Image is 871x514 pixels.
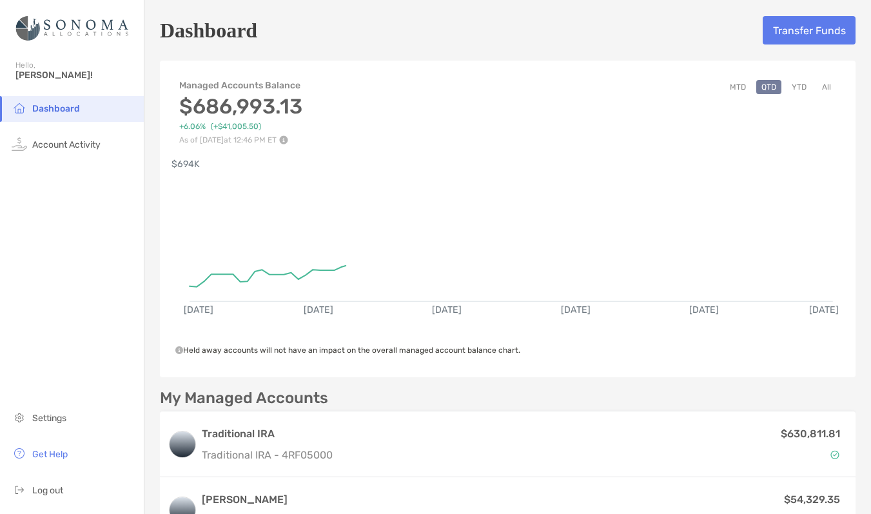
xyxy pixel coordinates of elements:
h5: Dashboard [160,15,257,45]
text: [DATE] [432,304,462,315]
button: All [817,80,836,94]
img: Account Status icon [830,450,839,459]
p: Traditional IRA - 4RF05000 [202,447,333,463]
h4: Managed Accounts Balance [179,80,302,91]
text: [DATE] [809,304,839,315]
img: Performance Info [279,135,288,144]
text: [DATE] [561,304,591,315]
p: $630,811.81 [781,426,840,442]
img: get-help icon [12,446,27,461]
img: settings icon [12,410,27,425]
text: $694K [171,159,200,170]
p: $54,329.35 [784,491,840,508]
p: As of [DATE] at 12:46 PM ET [179,135,302,144]
h3: Traditional IRA [202,426,333,442]
span: Get Help [32,449,68,460]
button: MTD [725,80,751,94]
text: [DATE] [184,304,213,315]
button: Transfer Funds [763,16,856,44]
span: (+$41,005.50) [211,122,261,132]
span: +6.06% [179,122,206,132]
span: Dashboard [32,103,80,114]
img: activity icon [12,136,27,152]
text: [DATE] [689,304,719,315]
span: Settings [32,413,66,424]
h3: $686,993.13 [179,94,302,119]
span: Held away accounts will not have an impact on the overall managed account balance chart. [175,346,520,355]
span: Log out [32,485,63,496]
img: Zoe Logo [15,5,128,52]
p: My Managed Accounts [160,390,328,406]
button: YTD [787,80,812,94]
text: [DATE] [304,304,333,315]
span: Account Activity [32,139,101,150]
h3: [PERSON_NAME] [202,492,344,508]
button: QTD [756,80,781,94]
img: logout icon [12,482,27,497]
img: household icon [12,100,27,115]
img: logo account [170,431,195,457]
span: [PERSON_NAME]! [15,70,136,81]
